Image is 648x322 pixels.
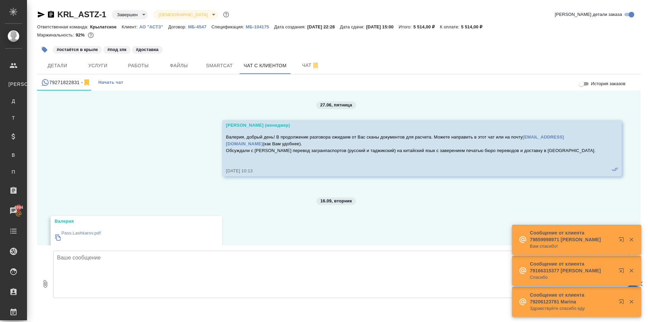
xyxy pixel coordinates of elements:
[8,169,19,175] span: П
[157,12,210,18] button: [DEMOGRAPHIC_DATA]
[86,31,95,40] button: 370.70 RUB;
[615,233,631,249] button: Открыть в новой вкладке
[591,80,625,87] span: История заказов
[10,204,27,211] span: 4994
[2,202,25,219] a: 4994
[226,134,598,154] p: Валерия, добрый день! В продолжение разговора ожидаем от Вас сканы документов для расчета. Можете...
[153,10,218,19] div: Завершен
[57,46,98,53] p: #остаётся в крыле
[530,274,614,281] p: Спасибо
[530,243,614,250] p: Вам спасибо!
[57,10,106,19] a: KRL_ASTZ-1
[5,111,22,125] a: Т
[340,24,366,29] p: Дата сдачи:
[5,165,22,179] a: П
[136,46,159,53] p: #доставка
[76,32,86,38] p: 92%
[312,61,320,70] svg: Отписаться
[615,295,631,311] button: Открыть в новой вкладке
[52,46,103,52] span: остаётся в крыле
[82,61,114,70] span: Услуги
[274,24,307,29] p: Дата создания:
[440,24,461,29] p: К оплате:
[413,24,440,29] p: 5 514,00 ₽
[307,24,340,29] p: [DATE] 22:28
[98,79,123,86] span: Начать чат
[320,198,352,204] p: 16.09, вторник
[107,46,127,53] p: #под зпк
[131,46,163,52] span: доставка
[226,122,598,129] div: [PERSON_NAME] (менеджер)
[83,78,91,86] svg: Отписаться
[246,24,274,29] a: МБ-104175
[5,94,22,108] a: Д
[37,10,45,19] button: Скопировать ссылку для ЯМессенджера
[399,24,413,29] p: Итого:
[530,261,614,274] p: Сообщение от клиента 79166315377 [PERSON_NAME]
[122,24,139,29] p: Клиент:
[555,11,622,18] span: [PERSON_NAME] детали заказа
[55,228,198,247] a: Pass.Lashkarov.pdf
[203,61,236,70] span: Smartcat
[5,148,22,162] a: В
[530,292,614,305] p: Сообщение от клиента 79206123781 Marina
[624,299,638,305] button: Закрыть
[244,61,287,70] span: Чат с клиентом
[212,24,246,29] p: Спецификация:
[115,12,140,18] button: Завершен
[55,218,198,225] div: Валерия
[188,24,211,29] a: МБ-4547
[320,102,352,108] p: 27.06, пятница
[112,10,148,19] div: Завершен
[366,24,399,29] p: [DATE] 15:00
[624,268,638,274] button: Закрыть
[8,152,19,158] span: В
[530,229,614,243] p: Сообщение от клиента 79859998971 [PERSON_NAME]
[615,264,631,280] button: Открыть в новой вкладке
[37,32,76,38] p: Маржинальность:
[295,61,327,70] span: Чат
[163,61,195,70] span: Файлы
[222,10,231,19] button: Доп статусы указывают на важность/срочность заказа
[226,168,598,174] div: [DATE] 10:13
[37,24,90,29] p: Ответственная команда:
[90,24,122,29] p: Крылатское
[168,24,188,29] p: Договор:
[8,98,19,104] span: Д
[624,237,638,243] button: Закрыть
[461,24,488,29] p: 5 514,00 ₽
[8,115,19,121] span: Т
[95,74,127,91] button: Начать чат
[47,10,55,19] button: Скопировать ссылку
[41,61,74,70] span: Детали
[122,61,155,70] span: Работы
[5,77,22,91] a: [PERSON_NAME]
[37,74,641,91] div: simple tabs example
[530,305,614,312] p: Здравствуйте спасибо еду
[8,81,19,88] span: [PERSON_NAME]
[37,42,52,57] button: Добавить тэг
[61,230,101,237] p: Pass.Lashkarov.pdf
[139,24,168,29] a: АО "АСТЗ"
[41,78,91,87] div: 79271822831 (Валерия) - (undefined)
